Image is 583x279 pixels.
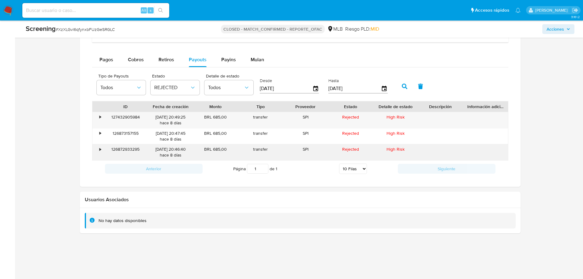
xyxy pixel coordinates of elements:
[542,24,574,34] button: Acciones
[327,26,343,32] div: MLB
[221,25,325,33] p: CLOSED - MATCH_CONFIRMED - REPORTE_OFAC
[345,26,379,32] span: Riesgo PLD:
[571,14,580,19] span: 3.161.2
[371,25,379,32] span: MID
[154,6,167,15] button: search-icon
[22,6,169,14] input: Buscar usuario o caso...
[547,24,564,34] span: Acciones
[572,7,578,13] a: Salir
[85,197,516,203] h2: Usuarios Asociados
[26,24,56,33] b: Screening
[150,7,151,13] span: s
[535,7,570,13] p: nicolas.tyrkiel@mercadolibre.com
[56,26,115,32] span: # XzXLGvl6qfynxbFUzGeSRGLC
[141,7,146,13] span: Alt
[515,8,521,13] a: Notificaciones
[475,7,509,13] span: Accesos rápidos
